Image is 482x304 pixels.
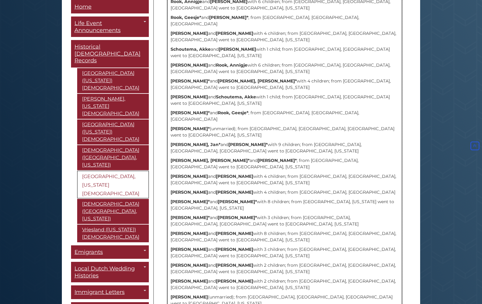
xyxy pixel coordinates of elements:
a: [GEOGRAPHIC_DATA] ([US_STATE]) [DEMOGRAPHIC_DATA] [77,68,149,93]
strong: [PERSON_NAME]* [218,199,257,204]
strong: [PERSON_NAME] [171,278,208,284]
strong: [PERSON_NAME] [171,174,208,179]
span: Local Dutch Wedding Histories [74,266,135,279]
a: [GEOGRAPHIC_DATA] ([US_STATE]) [DEMOGRAPHIC_DATA] [77,119,149,145]
strong: [PERSON_NAME]* [218,215,257,220]
strong: [PERSON_NAME]* [228,142,268,147]
strong: [PERSON_NAME] [171,231,208,236]
strong: [PERSON_NAME]* [209,15,248,20]
strong: [PERSON_NAME] [171,62,208,68]
strong: [PERSON_NAME]* [171,126,210,131]
a: [DEMOGRAPHIC_DATA] ([GEOGRAPHIC_DATA], [US_STATE]) [77,199,149,224]
p: and ; from [GEOGRAPHIC_DATA], [GEOGRAPHIC_DATA], [GEOGRAPHIC_DATA] [171,110,399,123]
p: and with 4 children; from [GEOGRAPHIC_DATA], [GEOGRAPHIC_DATA] [171,189,399,196]
p: and with 4 children; from [GEOGRAPHIC_DATA], [GEOGRAPHIC_DATA], [GEOGRAPHIC_DATA] went to [GEOGRA... [171,173,399,186]
strong: [PERSON_NAME] [171,262,208,268]
strong: [PERSON_NAME] [216,31,253,36]
strong: [PERSON_NAME] [216,231,253,236]
p: (unmarried); from [GEOGRAPHIC_DATA], [GEOGRAPHIC_DATA], [GEOGRAPHIC_DATA] went to [GEOGRAPHIC_DAT... [171,126,399,138]
strong: Rook, Annigje [216,62,247,68]
p: and with 8 children; from [GEOGRAPHIC_DATA], [GEOGRAPHIC_DATA], [GEOGRAPHIC_DATA] went to [GEOGRA... [171,230,399,243]
strong: [PERSON_NAME] [216,262,253,268]
a: Vriesland ([US_STATE]) [DEMOGRAPHIC_DATA] [77,225,149,242]
strong: [PERSON_NAME]* [171,78,210,84]
a: Immigrant Letters [71,286,149,299]
a: [DEMOGRAPHIC_DATA] ([GEOGRAPHIC_DATA], [US_STATE]) [77,145,149,170]
a: [PERSON_NAME], [US_STATE] [DEMOGRAPHIC_DATA] [77,94,149,119]
a: Historical [DEMOGRAPHIC_DATA] Records [71,40,149,68]
a: Local Dutch Wedding Histories [71,262,149,283]
p: and with 8 children; from [GEOGRAPHIC_DATA], [US_STATE] went to [GEOGRAPHIC_DATA], [US_STATE] [171,199,399,211]
strong: [PERSON_NAME] [216,174,253,179]
strong: [PERSON_NAME], [PERSON_NAME]* [218,78,297,84]
p: and ; from [GEOGRAPHIC_DATA], [GEOGRAPHIC_DATA], [GEOGRAPHIC_DATA] [171,14,399,27]
strong: [PERSON_NAME]* [171,215,210,220]
strong: [PERSON_NAME] [171,31,208,36]
strong: [PERSON_NAME] [171,247,208,252]
strong: [PERSON_NAME] [171,189,208,195]
strong: Rook, Geesje* [171,15,201,20]
span: Home [74,3,92,10]
p: and with 4 children; from [GEOGRAPHIC_DATA], [GEOGRAPHIC_DATA] went to [GEOGRAPHIC_DATA], [US_STATE] [171,78,399,91]
strong: [PERSON_NAME]* [171,110,210,115]
p: and with 4 children; from [GEOGRAPHIC_DATA], [GEOGRAPHIC_DATA], [GEOGRAPHIC_DATA] went to [GEOGRA... [171,30,399,43]
p: and with 9 children; from [GEOGRAPHIC_DATA], [GEOGRAPHIC_DATA], [GEOGRAPHIC_DATA] went to [GEOGRA... [171,141,399,154]
strong: [PERSON_NAME] [216,278,253,284]
strong: [PERSON_NAME] [219,46,256,52]
strong: [PERSON_NAME] [216,189,253,195]
a: Life Event Announcements [71,17,149,37]
p: and with 1 child; from [GEOGRAPHIC_DATA], [GEOGRAPHIC_DATA] went to [GEOGRAPHIC_DATA], [US_STATE] [171,94,399,107]
p: and with 6 children; from [GEOGRAPHIC_DATA], [GEOGRAPHIC_DATA], [GEOGRAPHIC_DATA] went to [GEOGRA... [171,62,399,75]
a: Emigrants [71,245,149,259]
p: and with 2 children; from [GEOGRAPHIC_DATA], [GEOGRAPHIC_DATA], [GEOGRAPHIC_DATA] went to [GEOGRA... [171,278,399,291]
span: Emigrants [74,249,103,255]
strong: [PERSON_NAME], Jan* [171,142,220,147]
strong: [PERSON_NAME]* [171,199,210,204]
p: and with 3 children; from [GEOGRAPHIC_DATA], [GEOGRAPHIC_DATA], [GEOGRAPHIC_DATA] went to [GEOGRA... [171,246,399,259]
strong: [PERSON_NAME] [171,294,208,300]
p: and ; from [GEOGRAPHIC_DATA], [GEOGRAPHIC_DATA] went to [GEOGRAPHIC_DATA], [US_STATE] [171,157,399,170]
span: Historical [DEMOGRAPHIC_DATA] Records [74,44,141,64]
p: and with 2 children; from [GEOGRAPHIC_DATA], [GEOGRAPHIC_DATA], [GEOGRAPHIC_DATA] went to [GEOGRA... [171,262,399,275]
strong: Schoutema, Akke [216,94,256,100]
strong: [PERSON_NAME], [PERSON_NAME]* [171,158,250,163]
span: Immigrant Letters [74,289,125,296]
a: Back to Top [469,143,480,149]
strong: Schoutema, Akke [171,46,211,52]
strong: [PERSON_NAME] [216,247,253,252]
strong: Rook, Geesje* [218,110,248,115]
span: Life Event Announcements [74,20,121,34]
strong: [PERSON_NAME]* [258,158,297,163]
strong: [PERSON_NAME] [171,94,208,100]
p: and with 3 children; from [GEOGRAPHIC_DATA], [GEOGRAPHIC_DATA], [GEOGRAPHIC_DATA] went to [GEOGRA... [171,214,399,227]
a: [GEOGRAPHIC_DATA], [US_STATE] [DEMOGRAPHIC_DATA] [77,171,149,198]
p: and with 1 child; from [GEOGRAPHIC_DATA], [GEOGRAPHIC_DATA] went to [GEOGRAPHIC_DATA], [US_STATE] [171,46,399,59]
